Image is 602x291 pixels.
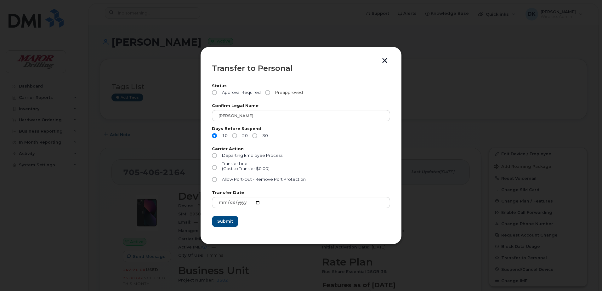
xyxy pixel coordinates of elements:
span: Approval Required [219,90,261,95]
label: Days Before Suspend [212,127,390,131]
label: Carrier Action [212,147,390,151]
input: 10 [212,133,217,138]
span: Preapproved [273,90,303,95]
button: Submit [212,216,238,227]
div: Transfer to Personal [212,65,390,72]
label: Status [212,84,390,88]
input: Transfer Line(Cost to Transfer $0.00) [212,165,217,170]
span: Transfer Line [222,161,247,166]
span: Allow Port-Out - Remove Port Protection [222,177,306,182]
div: (Cost to Transfer $0.00) [222,166,270,171]
span: Submit [217,218,233,224]
input: Allow Port-Out - Remove Port Protection [212,177,217,182]
label: Transfer Date [212,191,390,195]
label: Confirm Legal Name [212,104,390,108]
span: 30 [260,133,268,138]
input: 20 [232,133,237,138]
span: Departing Employee Process [222,153,282,158]
span: 20 [240,133,248,138]
input: Preapproved [265,90,270,95]
span: 10 [219,133,228,138]
input: Approval Required [212,90,217,95]
input: Departing Employee Process [212,153,217,158]
input: 30 [252,133,257,138]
